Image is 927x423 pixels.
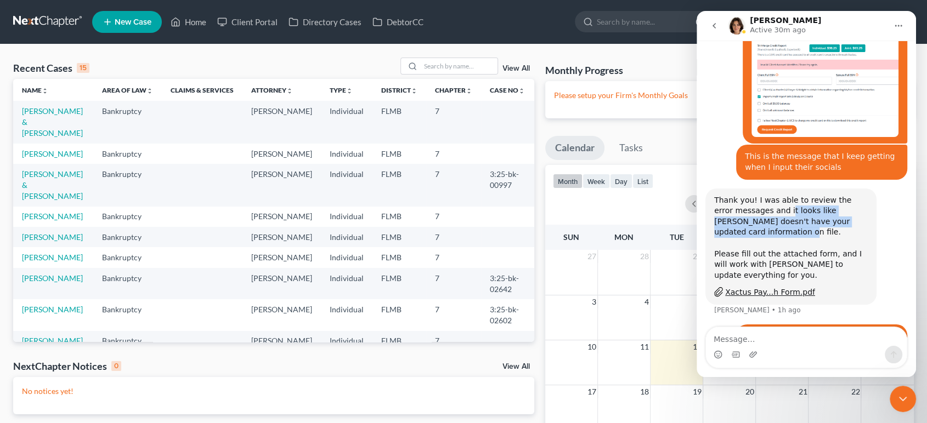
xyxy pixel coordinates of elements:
[372,268,426,299] td: FLMB
[609,136,653,160] a: Tasks
[93,207,162,227] td: Bankruptcy
[146,88,153,94] i: unfold_more
[643,295,650,308] span: 4
[850,385,861,398] span: 22
[692,385,703,398] span: 19
[321,227,372,247] td: Individual
[591,295,597,308] span: 3
[421,58,498,74] input: Search by name...
[411,88,417,94] i: unfold_more
[212,12,283,32] a: Client Portal
[242,247,321,267] td: [PERSON_NAME]
[426,101,481,143] td: 7
[93,227,162,247] td: Bankruptcy
[426,144,481,164] td: 7
[632,174,653,188] button: list
[372,144,426,164] td: FLMB
[93,331,162,351] td: Bankruptcy
[426,247,481,267] td: 7
[165,12,212,32] a: Home
[426,207,481,227] td: 7
[490,86,525,94] a: Case Nounfold_more
[22,169,83,201] a: [PERSON_NAME] & [PERSON_NAME]
[22,386,525,397] p: No notices yet!
[93,247,162,267] td: Bankruptcy
[93,164,162,206] td: Bankruptcy
[639,250,650,263] span: 28
[481,299,534,330] td: 3:25-bk-02602
[22,106,83,138] a: [PERSON_NAME] & [PERSON_NAME]
[35,339,43,348] button: Gif picker
[586,340,597,353] span: 10
[321,144,372,164] td: Individual
[242,164,321,206] td: [PERSON_NAME]
[162,79,242,101] th: Claims & Services
[321,268,372,299] td: Individual
[330,86,353,94] a: Typeunfold_more
[697,11,916,377] iframe: Intercom live chat
[9,313,211,372] div: Danielle says…
[426,227,481,247] td: 7
[797,385,808,398] span: 21
[692,340,703,353] span: 12
[242,268,321,299] td: [PERSON_NAME]
[111,361,121,371] div: 0
[242,101,321,143] td: [PERSON_NAME]
[188,335,206,352] button: Send a message…
[466,88,472,94] i: unfold_more
[77,63,89,73] div: 15
[639,385,650,398] span: 18
[22,336,83,345] a: [PERSON_NAME]
[426,331,481,351] td: 7
[102,86,153,94] a: Area of Lawunfold_more
[372,101,426,143] td: FLMB
[346,88,353,94] i: unfold_more
[321,331,372,351] td: Individual
[502,363,530,370] a: View All
[435,86,472,94] a: Chapterunfold_more
[251,86,293,94] a: Attorneyunfold_more
[39,313,211,359] div: I will let my attorney know! Thank you! I wish it said that instead of telling me the client info...
[545,136,604,160] a: Calendar
[242,144,321,164] td: [PERSON_NAME]
[426,299,481,330] td: 7
[381,86,417,94] a: Districtunfold_more
[481,164,534,206] td: 3:25-bk-00997
[554,90,906,101] p: Please setup your Firm's Monthly Goals
[553,174,583,188] button: month
[242,227,321,247] td: [PERSON_NAME]
[286,88,293,94] i: unfold_more
[639,340,650,353] span: 11
[586,250,597,263] span: 27
[13,61,89,75] div: Recent Cases
[372,331,426,351] td: FLMB
[93,101,162,143] td: Bankruptcy
[22,232,83,242] a: [PERSON_NAME]
[692,250,703,263] span: 29
[563,232,579,242] span: Sun
[22,211,83,221] a: [PERSON_NAME]
[903,385,914,398] span: 23
[52,339,61,348] button: Upload attachment
[583,174,610,188] button: week
[115,18,151,26] span: New Case
[372,247,426,267] td: FLMB
[22,149,83,158] a: [PERSON_NAME]
[586,385,597,398] span: 17
[321,299,372,330] td: Individual
[242,299,321,330] td: [PERSON_NAME]
[614,232,634,242] span: Mon
[502,65,530,72] a: View All
[22,253,83,262] a: [PERSON_NAME]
